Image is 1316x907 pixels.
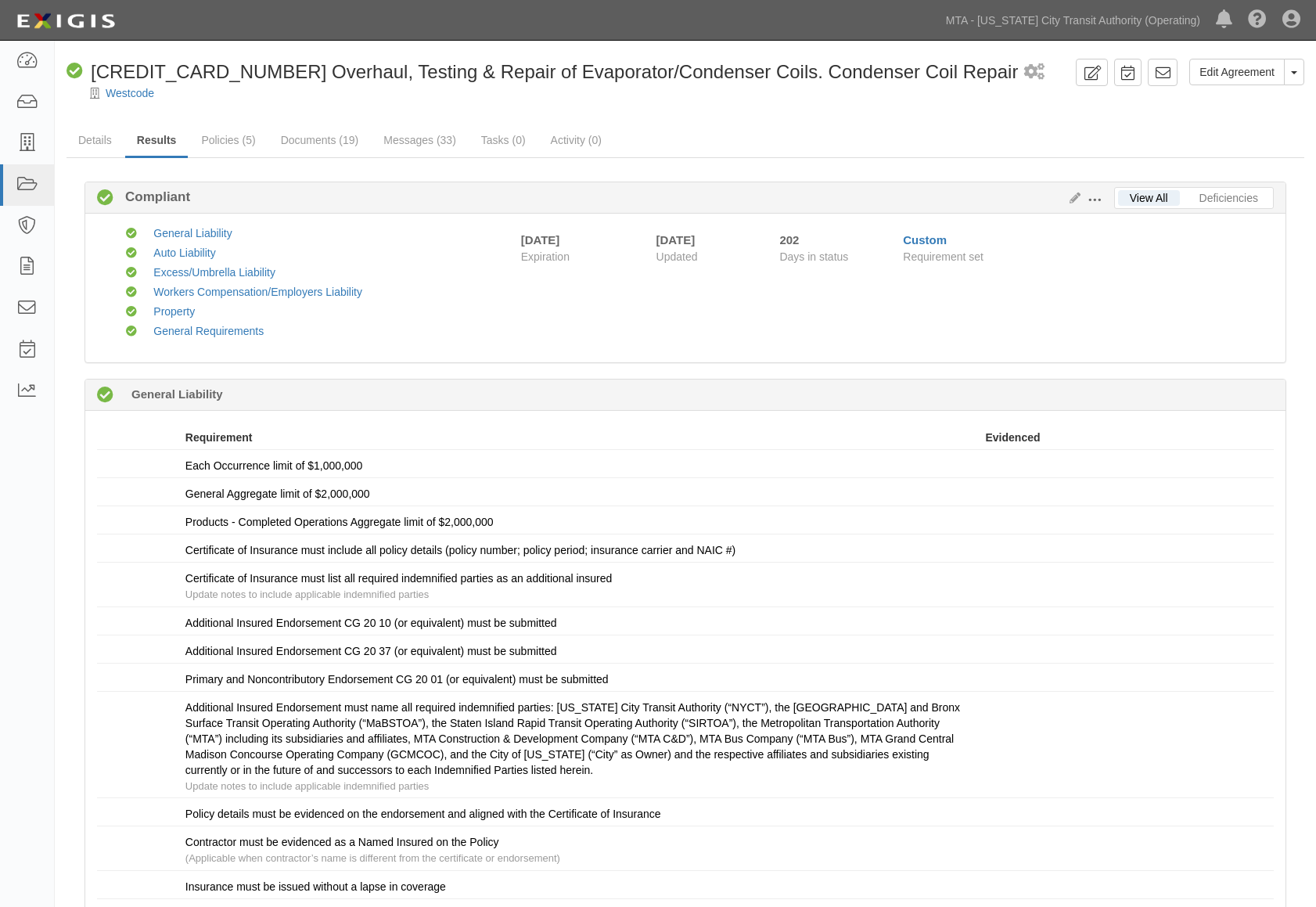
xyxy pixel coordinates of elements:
i: Compliant [126,307,137,318]
a: Westcode [106,87,154,99]
i: 1 scheduled workflow [1024,64,1045,81]
span: Products - Completed Operations Aggregate limit of $2,000,000 [185,516,494,528]
span: Contractor must be evidenced as a Named Insured on the Policy [185,836,499,848]
a: Tasks (0) [469,124,538,156]
span: Update notes to include applicable indemnified parties [185,588,429,600]
div: 600000000032221 Overhaul, Testing & Repair of Evaporator/Condenser Coils. Condenser Coil Repair [67,59,1018,85]
span: Days in status [779,250,848,263]
a: Excess/Umbrella Liability [153,266,275,279]
span: Policy details must be evidenced on the endorsement and aligned with the Certificate of Insurance [185,808,661,820]
i: Compliant [126,268,137,279]
span: Certificate of Insurance must list all required indemnified parties as an additional insured [185,572,613,585]
span: Certificate of Insurance must include all policy details (policy number; policy period; insurance... [185,544,735,556]
span: Each Occurrence limit of $1,000,000 [185,459,362,472]
img: Logo [12,7,120,35]
div: [DATE] [521,232,560,248]
a: Activity (0) [539,124,613,156]
i: Compliant [97,190,113,207]
a: View All [1118,190,1180,206]
strong: Requirement [185,431,253,444]
b: General Liability [131,386,223,402]
a: Policies (5) [189,124,267,156]
span: Requirement set [903,250,983,263]
b: Compliant [113,188,190,207]
span: Updated [656,250,698,263]
span: Primary and Noncontributory Endorsement CG 20 01 (or equivalent) must be submitted [185,673,609,686]
span: Additional Insured Endorsement CG 20 37 (or equivalent) must be submitted [185,645,557,657]
span: [CREDIT_CARD_NUMBER] Overhaul, Testing & Repair of Evaporator/Condenser Coils. Condenser Coil Repair [91,61,1018,82]
i: Compliant [67,63,83,80]
i: Help Center - Complianz [1248,11,1267,30]
a: General Liability [153,227,232,239]
a: Custom [903,233,947,247]
a: Documents (19) [269,124,371,156]
a: Workers Compensation/Employers Liability [153,286,362,298]
a: Property [153,305,195,318]
i: Compliant 202 days (since 02/05/2025) [97,387,113,404]
span: Additional Insured Endorsement CG 20 10 (or equivalent) must be submitted [185,617,557,629]
a: Edit Results [1063,192,1080,204]
i: Compliant [126,287,137,298]
i: Compliant [126,229,137,239]
a: MTA - [US_STATE] City Transit Authority (Operating) [938,5,1208,36]
strong: Evidenced [985,431,1040,444]
a: Details [67,124,124,156]
span: Insurance must be issued without a lapse in coverage [185,880,446,893]
i: Compliant [126,248,137,259]
i: Compliant [126,326,137,337]
span: Expiration [521,249,645,265]
span: Update notes to include applicable indemnified parties [185,780,429,792]
a: General Requirements [153,325,264,337]
a: Deficiencies [1188,190,1270,206]
span: (Applicable when contractor’s name is different from the certificate or endorsement) [185,852,560,864]
span: General Aggregate limit of $2,000,000 [185,488,370,500]
a: Auto Liability [153,247,215,259]
span: Additional Insured Endorsement must name all required indemnified parties: [US_STATE] City Transi... [185,701,960,776]
div: [DATE] [656,232,757,248]
a: Results [125,124,189,158]
a: Messages (33) [372,124,468,156]
a: Edit Agreement [1189,59,1285,85]
div: Since 02/05/2025 [779,232,891,248]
